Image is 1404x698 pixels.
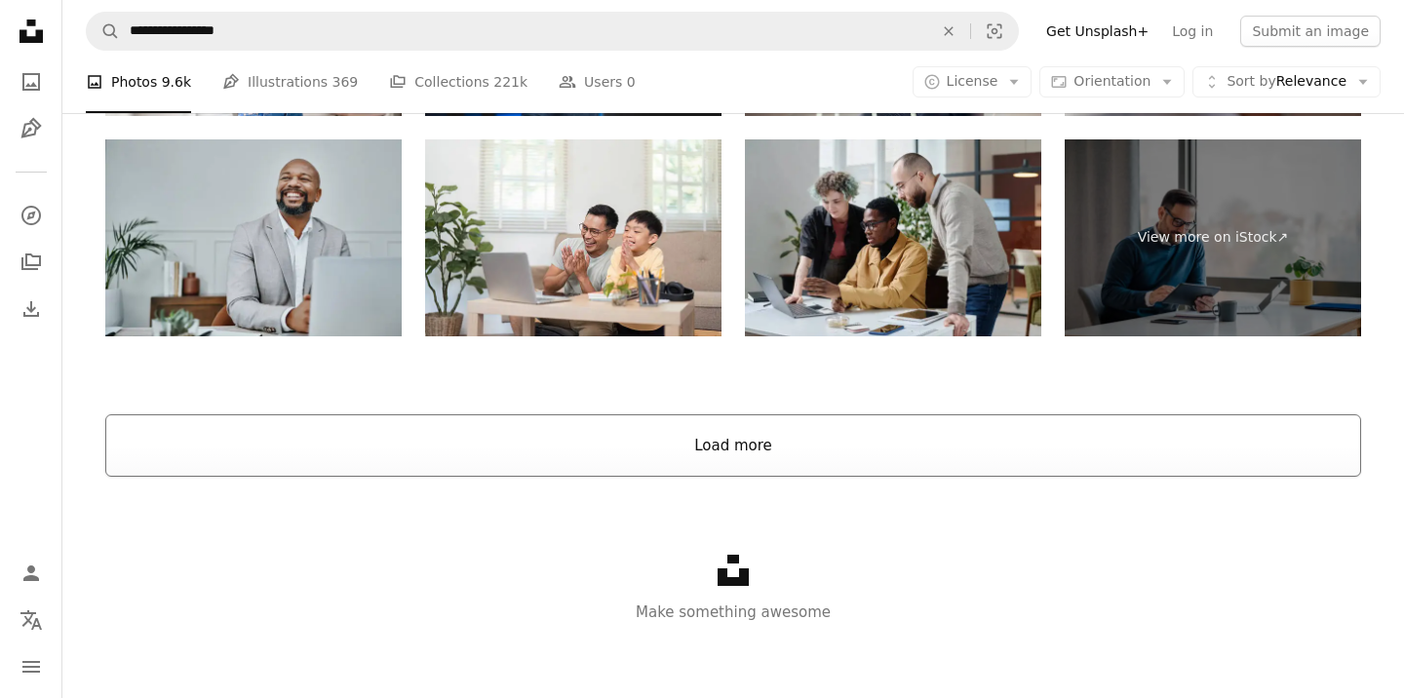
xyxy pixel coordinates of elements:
[1039,66,1185,97] button: Orientation
[947,73,998,89] span: License
[1034,16,1160,47] a: Get Unsplash+
[12,109,51,148] a: Illustrations
[12,243,51,282] a: Collections
[559,51,636,113] a: Users 0
[425,139,721,337] img: Homeschool learning session with father and son engaging together
[745,139,1041,337] img: Diverse Group of Office Workers Working in Team on Business Project on Computer
[12,290,51,329] a: Download History
[493,71,527,93] span: 221k
[86,12,1019,51] form: Find visuals sitewide
[12,196,51,235] a: Explore
[927,13,970,50] button: Clear
[12,554,51,593] a: Log in / Sign up
[87,13,120,50] button: Search Unsplash
[1227,73,1275,89] span: Sort by
[389,51,527,113] a: Collections 221k
[913,66,1033,97] button: License
[971,13,1018,50] button: Visual search
[1192,66,1381,97] button: Sort byRelevance
[1073,73,1150,89] span: Orientation
[12,647,51,686] button: Menu
[1227,72,1346,92] span: Relevance
[332,71,359,93] span: 369
[12,601,51,640] button: Language
[105,414,1361,477] button: Load more
[12,12,51,55] a: Home — Unsplash
[222,51,358,113] a: Illustrations 369
[12,62,51,101] a: Photos
[1160,16,1225,47] a: Log in
[1065,139,1361,337] a: View more on iStock↗
[62,601,1404,624] p: Make something awesome
[627,71,636,93] span: 0
[1240,16,1381,47] button: Submit an image
[105,139,402,337] img: Shot of a mature businessman using a laptop in a modern office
